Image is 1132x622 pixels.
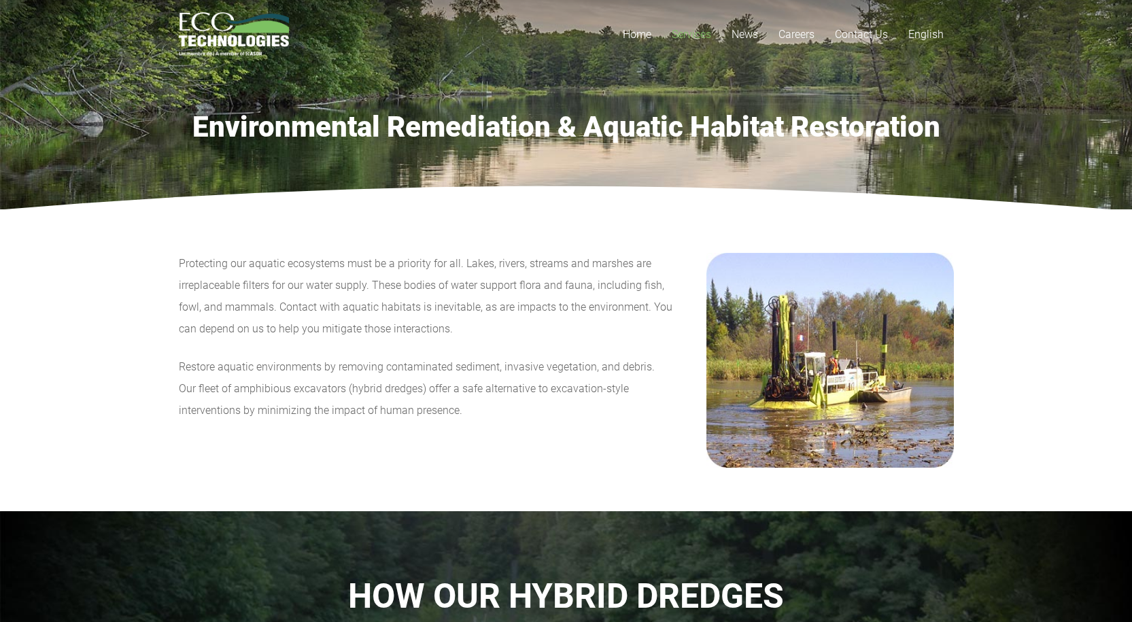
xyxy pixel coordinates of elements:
[908,28,944,41] span: English
[835,28,888,41] span: Contact Us
[179,12,290,56] a: logo_EcoTech_ASDR_RGB
[179,356,674,421] p: Restore aquatic environments by removing contaminated sediment, invasive vegetation, and debris. ...
[672,28,711,41] span: Services
[732,28,758,41] span: News
[778,28,814,41] span: Careers
[179,253,674,340] p: Protecting our aquatic ecosystems must be a priority for all. Lakes, rivers, streams and marshes ...
[623,28,651,41] span: Home
[179,110,954,144] h1: Environmental Remediation & Aquatic Habitat Restoration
